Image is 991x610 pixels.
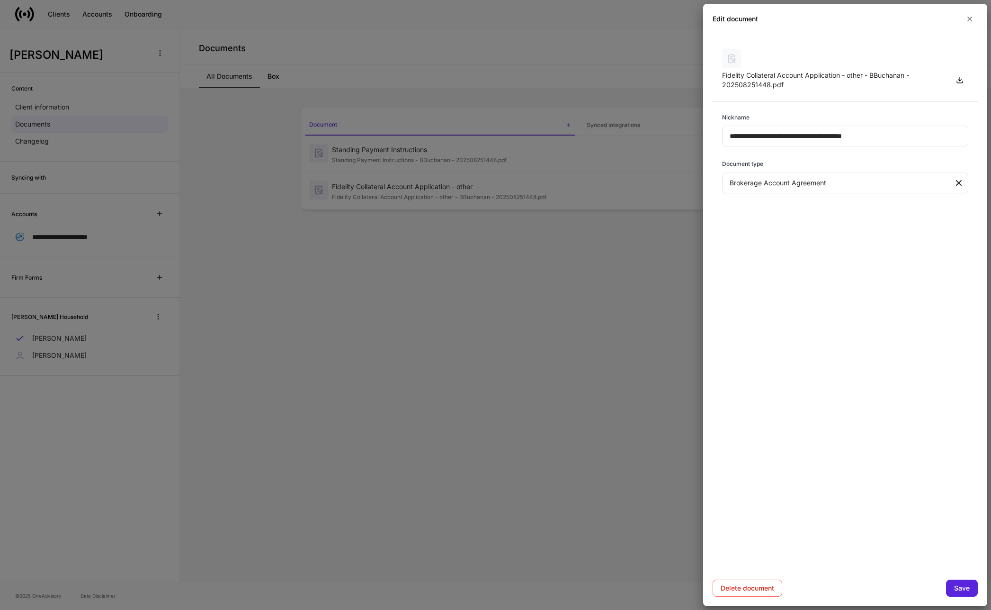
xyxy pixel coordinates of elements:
div: Brokerage Account Agreement [722,173,953,193]
h6: Nickname [722,113,750,122]
h6: Document type [722,159,763,168]
div: Fidelity Collateral Account Application - other - BBuchanan - 202508251448.pdf [722,71,944,90]
h2: Edit document [713,14,758,24]
button: Delete document [713,580,782,597]
div: Delete document [721,585,774,592]
img: svg%3e [722,49,741,68]
button: Save [946,580,978,597]
div: Save [954,585,970,592]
